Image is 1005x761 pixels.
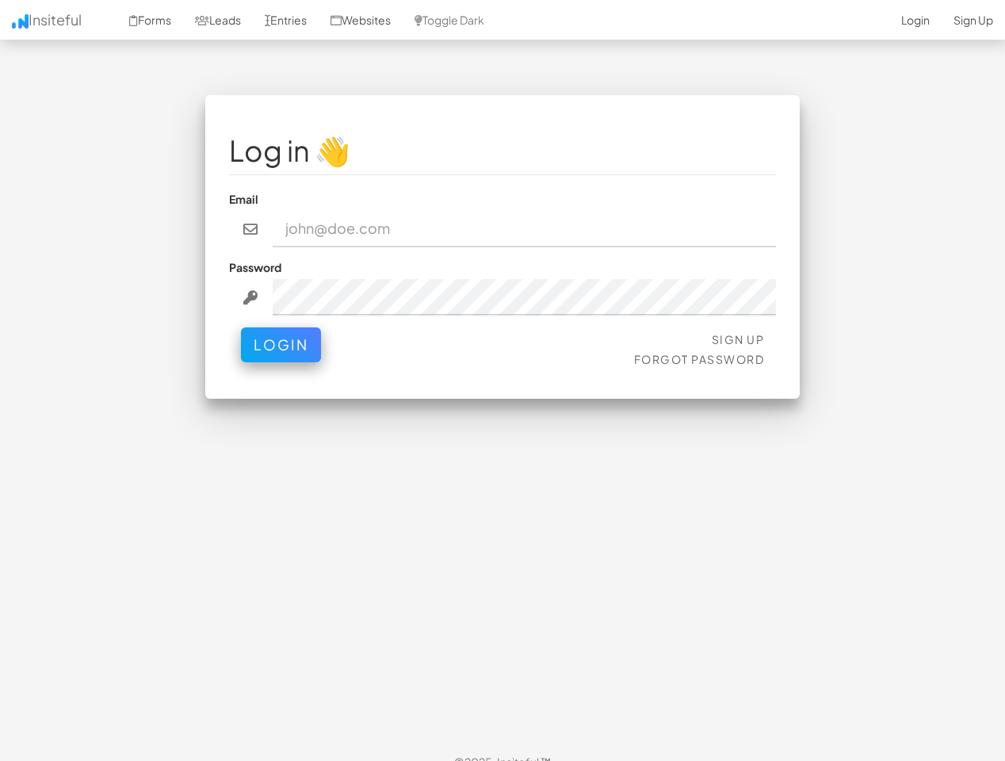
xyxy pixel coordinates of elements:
[241,327,321,362] button: Login
[634,352,765,366] a: Forgot Password
[12,14,29,29] img: icon.png
[712,332,765,346] a: Sign Up
[229,259,281,275] label: Password
[273,211,777,247] input: john@doe.com
[229,191,258,207] label: Email
[229,135,776,166] h1: Log in 👋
